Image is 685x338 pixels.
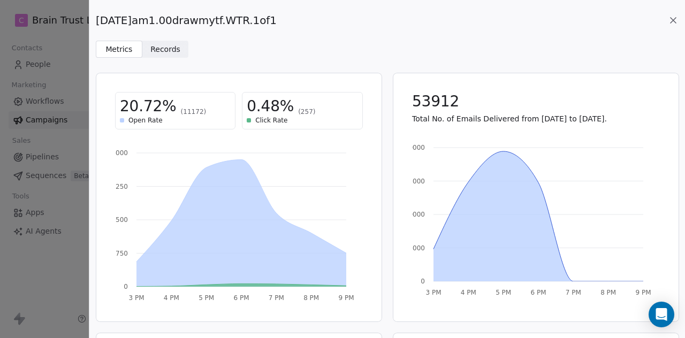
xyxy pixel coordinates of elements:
span: 0.48% [247,97,294,116]
tspan: 3 PM [425,289,441,296]
tspan: 9 PM [635,289,651,296]
tspan: 7 PM [565,289,581,296]
tspan: 4 PM [460,289,476,296]
tspan: 15000 [404,178,424,185]
tspan: 7 PM [269,294,284,302]
tspan: 2250 [111,183,128,190]
tspan: 750 [116,250,128,257]
tspan: 5000 [408,244,425,252]
tspan: 20000 [404,144,424,151]
span: Open Rate [128,116,163,125]
tspan: 6 PM [233,294,249,302]
span: [DATE]am1.00drawmytf.WTR.1of1 [96,13,277,28]
tspan: 1500 [111,216,128,224]
tspan: 9 PM [338,294,354,302]
tspan: 5 PM [199,294,214,302]
span: (257) [298,107,315,116]
tspan: 0 [124,283,128,290]
tspan: 8 PM [600,289,616,296]
tspan: 0 [421,278,425,285]
span: Records [150,44,180,55]
tspan: 8 PM [303,294,319,302]
tspan: 5 PM [496,289,511,296]
span: Click Rate [255,116,287,125]
div: Open Intercom Messenger [649,302,674,327]
tspan: 6 PM [530,289,546,296]
p: Total No. of Emails Delivered from [DATE] to [DATE]. [412,113,660,124]
span: (11172) [181,107,207,116]
tspan: 4 PM [164,294,179,302]
span: 53912 [412,92,459,111]
span: 20.72% [120,97,177,116]
tspan: 10000 [404,211,424,218]
tspan: 3 PM [128,294,144,302]
tspan: 3000 [111,149,128,157]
